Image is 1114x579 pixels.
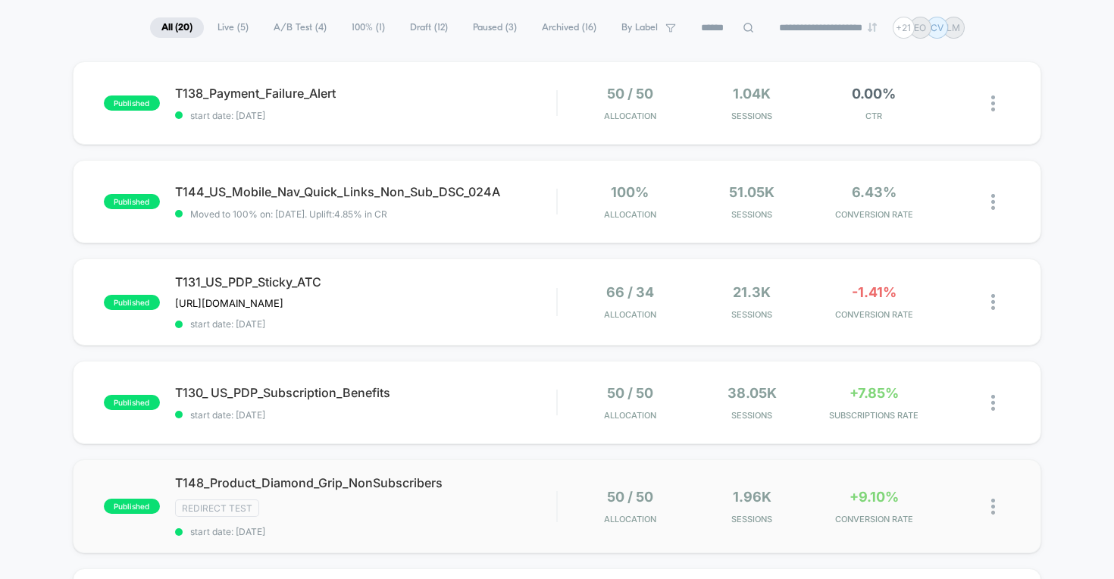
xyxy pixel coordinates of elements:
img: close [991,194,995,210]
div: + 21 [893,17,915,39]
span: published [104,295,160,310]
span: +9.10% [850,489,899,505]
img: close [991,499,995,515]
span: CTR [817,111,931,121]
span: Sessions [695,309,809,320]
span: published [104,95,160,111]
span: Allocation [604,309,656,320]
span: 100% ( 1 ) [340,17,396,38]
span: start date: [DATE] [175,110,557,121]
span: 66 / 34 [606,284,654,300]
span: Archived ( 16 ) [530,17,608,38]
span: Sessions [695,514,809,524]
span: +7.85% [850,385,899,401]
span: 6.43% [852,184,897,200]
img: close [991,95,995,111]
span: Sessions [695,410,809,421]
span: SUBSCRIPTIONS RATE [817,410,931,421]
span: 1.04k [733,86,771,102]
span: 21.3k [733,284,771,300]
img: close [991,294,995,310]
span: T148_Product_Diamond_Grip_NonSubscribers [175,475,557,490]
span: 0.00% [852,86,896,102]
span: start date: [DATE] [175,526,557,537]
span: start date: [DATE] [175,318,557,330]
span: A/B Test ( 4 ) [262,17,338,38]
span: CONVERSION RATE [817,309,931,320]
span: start date: [DATE] [175,409,557,421]
span: 1.96k [733,489,771,505]
span: Allocation [604,209,656,220]
span: Sessions [695,111,809,121]
span: All ( 20 ) [150,17,204,38]
img: close [991,395,995,411]
span: -1.41% [852,284,897,300]
span: 50 / 50 [607,489,653,505]
span: Live ( 5 ) [206,17,260,38]
p: EO [914,22,926,33]
span: 50 / 50 [607,385,653,401]
span: CONVERSION RATE [817,209,931,220]
span: 50 / 50 [607,86,653,102]
span: Draft ( 12 ) [399,17,459,38]
span: T144_US_Mobile_Nav_Quick_Links_Non_Sub_DSC_024A [175,184,557,199]
span: CONVERSION RATE [817,514,931,524]
span: published [104,395,160,410]
span: 38.05k [728,385,777,401]
p: LM [947,22,960,33]
span: Paused ( 3 ) [462,17,528,38]
p: CV [931,22,943,33]
span: 100% [611,184,649,200]
span: Allocation [604,514,656,524]
img: end [868,23,877,32]
span: Sessions [695,209,809,220]
span: published [104,194,160,209]
span: Redirect Test [175,499,259,517]
span: Allocation [604,111,656,121]
span: Moved to 100% on: [DATE] . Uplift: 4.85% in CR [190,208,387,220]
span: T131_US_PDP_Sticky_ATC [175,274,557,289]
span: T138_Payment_Failure_Alert [175,86,557,101]
span: published [104,499,160,514]
span: Allocation [604,410,656,421]
span: By Label [621,22,658,33]
span: T130_ US_PDP_Subscription_Benefits [175,385,557,400]
span: 51.05k [729,184,774,200]
span: [URL][DOMAIN_NAME] [175,297,283,309]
